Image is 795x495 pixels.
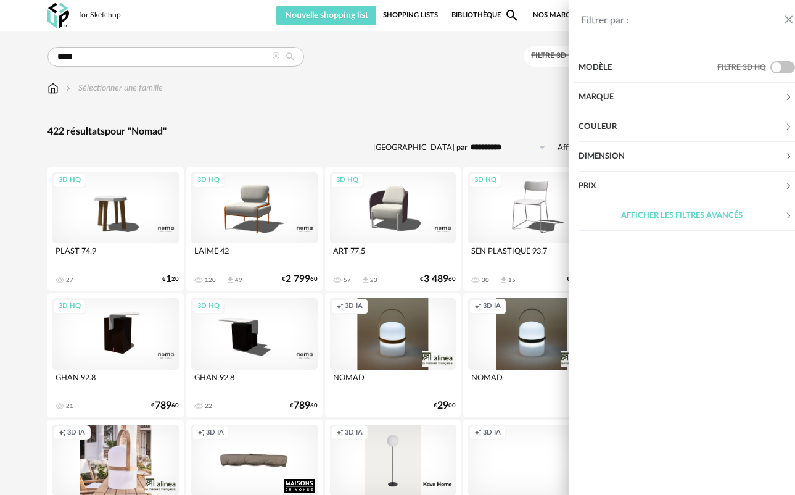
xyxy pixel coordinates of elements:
[566,53,705,83] div: Modèle
[566,83,772,112] div: Marque
[705,64,754,71] span: Filtre 3D HQ
[566,83,785,112] div: Marque
[566,142,785,172] div: Dimension
[566,112,772,142] div: Couleur
[566,201,772,231] div: Afficher les filtres avancés
[566,172,785,201] div: Prix
[566,112,785,142] div: Couleur
[566,172,772,201] div: Prix
[566,201,785,231] div: Afficher les filtres avancés
[770,12,783,28] button: close drawer
[566,142,772,172] div: Dimension
[569,14,770,27] div: Filtrer par :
